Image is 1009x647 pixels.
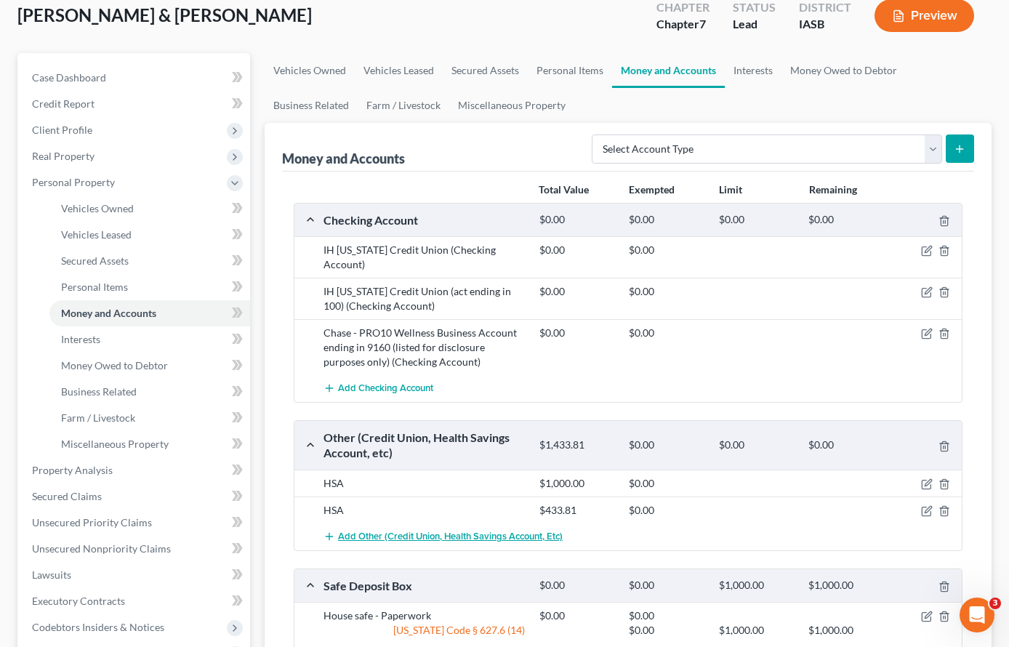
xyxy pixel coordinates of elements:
div: $1,000.00 [532,476,622,491]
div: $0.00 [622,503,712,518]
span: Farm / Livestock [61,411,135,424]
a: Money and Accounts [49,300,250,326]
div: $0.00 [622,623,712,638]
span: Case Dashboard [32,71,106,84]
span: Codebtors Insiders & Notices [32,621,164,633]
div: Money and Accounts [282,150,405,167]
a: Credit Report [20,91,250,117]
div: $1,000.00 [801,579,891,592]
div: $0.00 [622,579,712,592]
span: Property Analysis [32,464,113,476]
a: Case Dashboard [20,65,250,91]
a: Farm / Livestock [49,405,250,431]
div: $0.00 [622,213,712,227]
div: Lead [733,16,776,33]
div: $0.00 [622,608,712,623]
span: Interests [61,333,100,345]
div: $0.00 [622,476,712,491]
a: Property Analysis [20,457,250,483]
a: Vehicles Owned [265,53,355,88]
a: Secured Claims [20,483,250,510]
div: $0.00 [532,284,622,299]
span: Vehicles Leased [61,228,132,241]
span: Miscellaneous Property [61,438,169,450]
span: 3 [989,598,1001,609]
a: Interests [49,326,250,353]
div: $0.00 [532,213,622,227]
div: $0.00 [622,284,712,299]
div: IASB [799,16,851,33]
a: Money Owed to Debtor [49,353,250,379]
button: Add Other (Credit Union, Health Savings Account, etc) [323,523,563,550]
div: $0.00 [622,243,712,257]
div: IH [US_STATE] Credit Union (Checking Account) [316,243,532,272]
div: $1,000.00 [712,623,802,638]
span: Vehicles Owned [61,202,134,214]
span: Real Property [32,150,95,162]
a: Money Owed to Debtor [781,53,906,88]
span: 7 [699,17,706,31]
a: Unsecured Nonpriority Claims [20,536,250,562]
a: Interests [725,53,781,88]
a: Miscellaneous Property [449,88,574,123]
strong: Exempted [629,183,675,196]
a: Business Related [265,88,358,123]
iframe: Intercom live chat [960,598,994,632]
span: Personal Items [61,281,128,293]
div: $0.00 [532,579,622,592]
strong: Total Value [539,183,589,196]
span: Business Related [61,385,137,398]
a: Personal Items [49,274,250,300]
strong: Remaining [809,183,857,196]
div: HSA [316,503,532,518]
a: Vehicles Leased [355,53,443,88]
a: Business Related [49,379,250,405]
div: $0.00 [532,608,622,623]
span: Add Checking Account [338,383,433,395]
div: Safe Deposit Box [316,578,532,593]
div: Chase - PRO10 Wellness Business Account ending in 9160 (listed for disclosure purposes only) (Che... [316,326,532,369]
div: $0.00 [622,326,712,340]
span: Money Owed to Debtor [61,359,168,371]
div: Checking Account [316,212,532,228]
div: House safe - Paperwork [316,608,532,623]
button: Add Checking Account [323,375,433,402]
div: $0.00 [801,213,891,227]
div: $0.00 [532,326,622,340]
span: Lawsuits [32,568,71,581]
div: $0.00 [801,438,891,452]
div: $0.00 [622,438,712,452]
div: HSA [316,476,532,491]
a: Personal Items [528,53,612,88]
span: Unsecured Priority Claims [32,516,152,529]
span: Money and Accounts [61,307,156,319]
div: Chapter [656,16,709,33]
div: $0.00 [712,213,802,227]
span: Secured Claims [32,490,102,502]
a: Miscellaneous Property [49,431,250,457]
a: Vehicles Owned [49,196,250,222]
a: Secured Assets [49,248,250,274]
a: Farm / Livestock [358,88,449,123]
div: $0.00 [532,243,622,257]
span: Executory Contracts [32,595,125,607]
div: $0.00 [712,438,802,452]
div: $1,433.81 [532,438,622,452]
span: Client Profile [32,124,92,136]
a: Executory Contracts [20,588,250,614]
div: $433.81 [532,503,622,518]
div: IH [US_STATE] Credit Union (act ending in 100) (Checking Account) [316,284,532,313]
strong: Limit [719,183,742,196]
div: $1,000.00 [801,623,891,638]
a: Money and Accounts [612,53,725,88]
a: Lawsuits [20,562,250,588]
span: [PERSON_NAME] & [PERSON_NAME] [17,4,312,25]
a: Vehicles Leased [49,222,250,248]
span: Personal Property [32,176,115,188]
div: Other (Credit Union, Health Savings Account, etc) [316,430,532,461]
div: [US_STATE] Code § 627.6 (14) [316,623,532,638]
a: Secured Assets [443,53,528,88]
span: Unsecured Nonpriority Claims [32,542,171,555]
div: $1,000.00 [712,579,802,592]
span: Credit Report [32,97,95,110]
